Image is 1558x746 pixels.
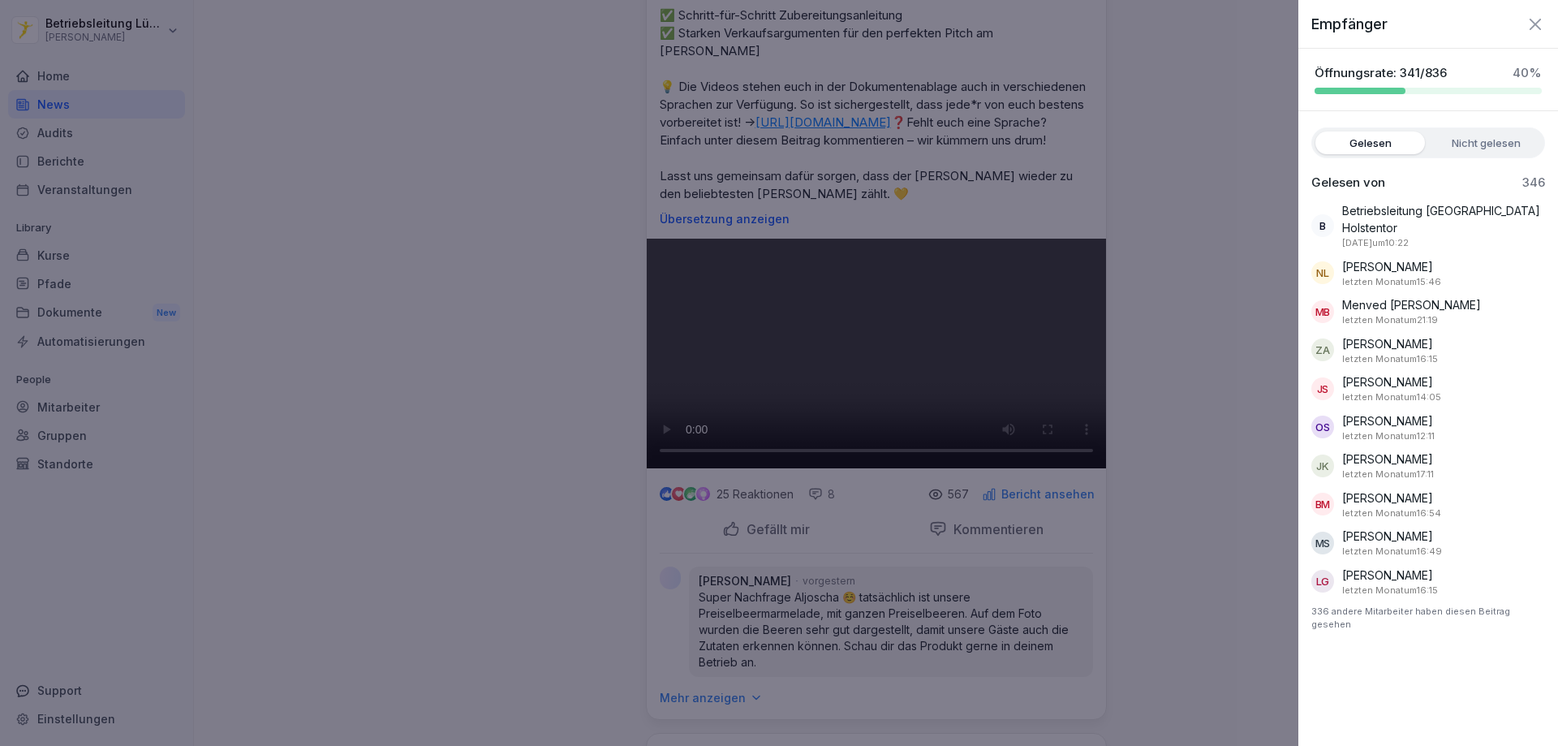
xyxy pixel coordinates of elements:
p: [PERSON_NAME] [1342,258,1433,275]
p: [PERSON_NAME] [1342,528,1433,545]
div: MS [1311,532,1334,554]
p: 336 andere Mitarbeiter haben diesen Beitrag gesehen [1311,605,1545,631]
div: JS [1311,377,1334,400]
div: B [1311,214,1334,237]
div: MB [1311,300,1334,323]
p: 27. September 2025 um 16:15 [1342,584,1438,597]
p: 30. September 2025 um 16:15 [1342,352,1438,366]
p: 25. September 2025 um 21:19 [1342,313,1438,327]
p: 27. September 2025 um 12:11 [1342,429,1435,443]
p: 26. September 2025 um 15:46 [1342,275,1441,289]
label: Gelesen [1315,132,1425,154]
div: LG [1311,570,1334,593]
p: [PERSON_NAME] [1342,567,1433,584]
p: [PERSON_NAME] [1342,451,1433,468]
p: Gelesen von [1311,175,1385,191]
p: [PERSON_NAME] [1342,412,1433,429]
p: 346 [1522,175,1545,191]
p: 26. September 2025 um 14:05 [1342,390,1441,404]
p: [PERSON_NAME] [1342,335,1433,352]
p: 25. September 2025 um 16:54 [1342,507,1441,520]
p: [PERSON_NAME] [1342,489,1433,507]
p: 1. Oktober 2025 um 10:22 [1342,236,1409,250]
div: OS [1311,416,1334,438]
div: JK [1311,455,1334,477]
p: Menved [PERSON_NAME] [1342,296,1481,313]
label: Nicht gelesen [1431,132,1541,154]
p: [PERSON_NAME] [1342,373,1433,390]
p: Betriebsleitung [GEOGRAPHIC_DATA] Holstentor [1342,202,1545,236]
div: BM [1311,493,1334,515]
p: Öffnungsrate: 341/836 [1315,65,1447,81]
p: 40 % [1513,65,1542,81]
p: 26. September 2025 um 17:11 [1342,468,1434,481]
div: ZA [1311,339,1334,361]
p: 27. September 2025 um 16:49 [1342,545,1442,558]
p: Empfänger [1311,13,1388,35]
div: NL [1311,261,1334,284]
